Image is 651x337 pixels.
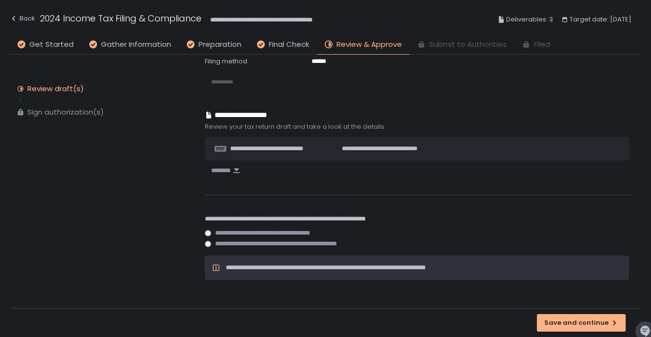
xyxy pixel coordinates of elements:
[534,39,550,50] span: Filed
[205,122,631,131] span: Review your tax return draft and take a look at the details
[429,39,507,50] span: Submit to Authorities
[101,39,171,50] span: Gather Information
[336,39,402,50] span: Review & Approve
[198,39,241,50] span: Preparation
[27,84,84,94] div: Review draft(s)
[269,39,309,50] span: Final Check
[40,12,201,25] h1: 2024 Income Tax Filing & Compliance
[537,314,626,332] button: Save and continue
[29,39,74,50] span: Get Started
[544,318,618,327] div: Save and continue
[27,107,104,117] div: Sign authorization(s)
[506,14,553,25] span: Deliverables: 3
[10,12,35,28] button: Back
[10,13,35,24] div: Back
[205,57,247,66] span: Filing method
[570,14,631,25] span: Target date: [DATE]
